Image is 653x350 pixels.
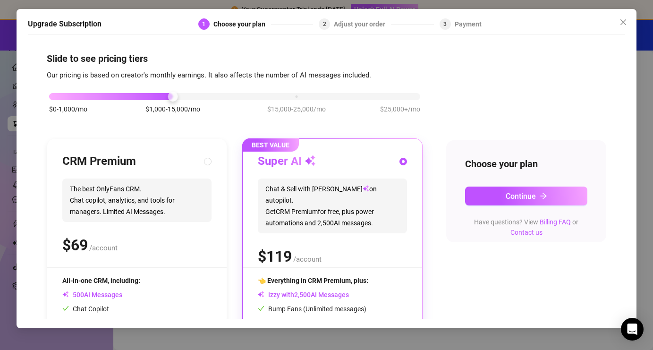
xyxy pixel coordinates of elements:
[506,192,536,201] span: Continue
[258,277,368,284] span: 👈 Everything in CRM Premium, plus:
[145,104,200,114] span: $1,000-15,000/mo
[258,179,407,233] span: Chat & Sell with [PERSON_NAME] on autopilot. Get CRM Premium for free, plus power automations and...
[258,305,366,313] span: Bump Fans (Unlimited messages)
[465,187,588,205] button: Continuearrow-right
[443,21,447,27] span: 3
[62,154,136,169] h3: CRM Premium
[619,18,627,26] span: close
[47,71,371,79] span: Our pricing is based on creator's monthly earnings. It also affects the number of AI messages inc...
[258,305,264,312] span: check
[213,18,271,30] div: Choose your plan
[242,138,299,152] span: BEST VALUE
[258,248,292,265] span: $
[258,291,349,299] span: Izzy with AI Messages
[62,236,88,254] span: $
[62,305,69,312] span: check
[28,18,102,30] h5: Upgrade Subscription
[293,255,322,264] span: /account
[465,157,588,171] h4: Choose your plan
[540,192,547,200] span: arrow-right
[89,244,118,252] span: /account
[510,229,543,236] a: Contact us
[62,305,109,313] span: Chat Copilot
[62,277,140,284] span: All-in-one CRM, including:
[62,291,122,299] span: AI Messages
[334,18,391,30] div: Adjust your order
[474,218,578,236] span: Have questions? View or
[380,104,420,114] span: $25,000+/mo
[47,52,607,65] h4: Slide to see pricing tiers
[49,104,87,114] span: $0-1,000/mo
[455,18,482,30] div: Payment
[62,179,212,222] span: The best OnlyFans CRM. Chat copilot, analytics, and tools for managers. Limited AI Messages.
[202,21,205,27] span: 1
[258,154,316,169] h3: Super AI
[621,318,644,341] div: Open Intercom Messenger
[616,18,631,26] span: Close
[616,15,631,30] button: Close
[323,21,326,27] span: 2
[267,104,326,114] span: $15,000-25,000/mo
[540,218,571,226] a: Billing FAQ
